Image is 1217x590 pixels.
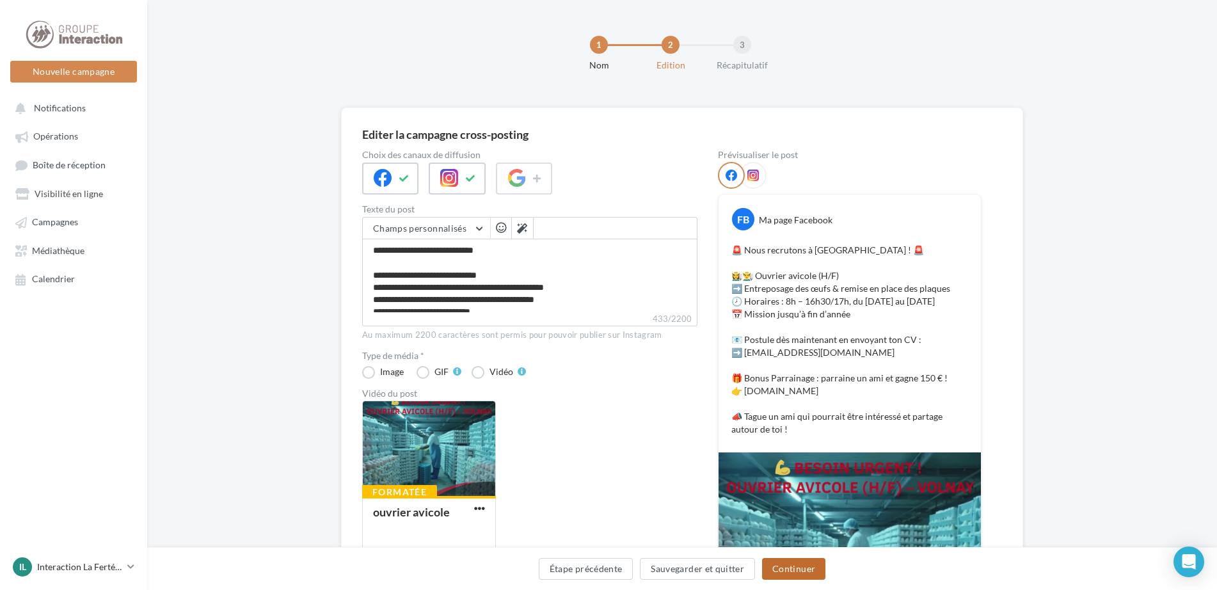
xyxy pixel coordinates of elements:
div: Ma page Facebook [759,214,832,227]
div: Vidéo du post [362,389,697,398]
button: Champs personnalisés [363,218,490,239]
div: Nom [558,59,640,72]
span: Calendrier [32,274,75,285]
span: Boîte de réception [33,159,106,170]
div: FB [732,208,754,230]
a: Calendrier [8,267,139,290]
p: 🚨 Nous recrutons à [GEOGRAPHIC_DATA] ! 🚨 👩‍🌾👨‍🌾 Ouvrier avicole (H/F) ➡️ Entreposage des œufs & r... [731,244,968,436]
span: Campagnes [32,217,78,228]
span: Médiathèque [32,245,84,256]
button: Nouvelle campagne [10,61,137,83]
label: 433/2200 [362,312,697,326]
div: Edition [630,59,712,72]
div: Editer la campagne cross-posting [362,129,529,140]
label: Texte du post [362,205,697,214]
a: Visibilité en ligne [8,182,139,205]
button: Sauvegarder et quitter [640,558,755,580]
span: IL [19,561,26,573]
label: Choix des canaux de diffusion [362,150,697,159]
span: Champs personnalisés [373,223,466,234]
div: Prévisualiser le post [718,150,982,159]
a: Opérations [8,124,139,147]
p: Interaction La Ferté [PERSON_NAME] [37,561,122,573]
div: Image [380,367,404,376]
a: Campagnes [8,210,139,233]
a: Boîte de réception [8,153,139,177]
div: 3 [733,36,751,54]
span: Visibilité en ligne [35,188,103,199]
div: Open Intercom Messenger [1173,546,1204,577]
div: Au maximum 2200 caractères sont permis pour pouvoir publier sur Instagram [362,330,697,341]
button: Notifications [8,96,134,119]
button: Continuer [762,558,825,580]
div: Récapitulatif [701,59,783,72]
div: 1 [590,36,608,54]
a: IL Interaction La Ferté [PERSON_NAME] [10,555,137,579]
label: Type de média * [362,351,697,360]
div: GIF [434,367,449,376]
div: 2 [662,36,680,54]
div: Formatée [362,485,437,499]
div: ouvrier avicole [373,505,450,519]
div: Vidéo [489,367,513,376]
a: Médiathèque [8,239,139,262]
button: Étape précédente [539,558,633,580]
span: Notifications [34,102,86,113]
span: Opérations [33,131,78,142]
